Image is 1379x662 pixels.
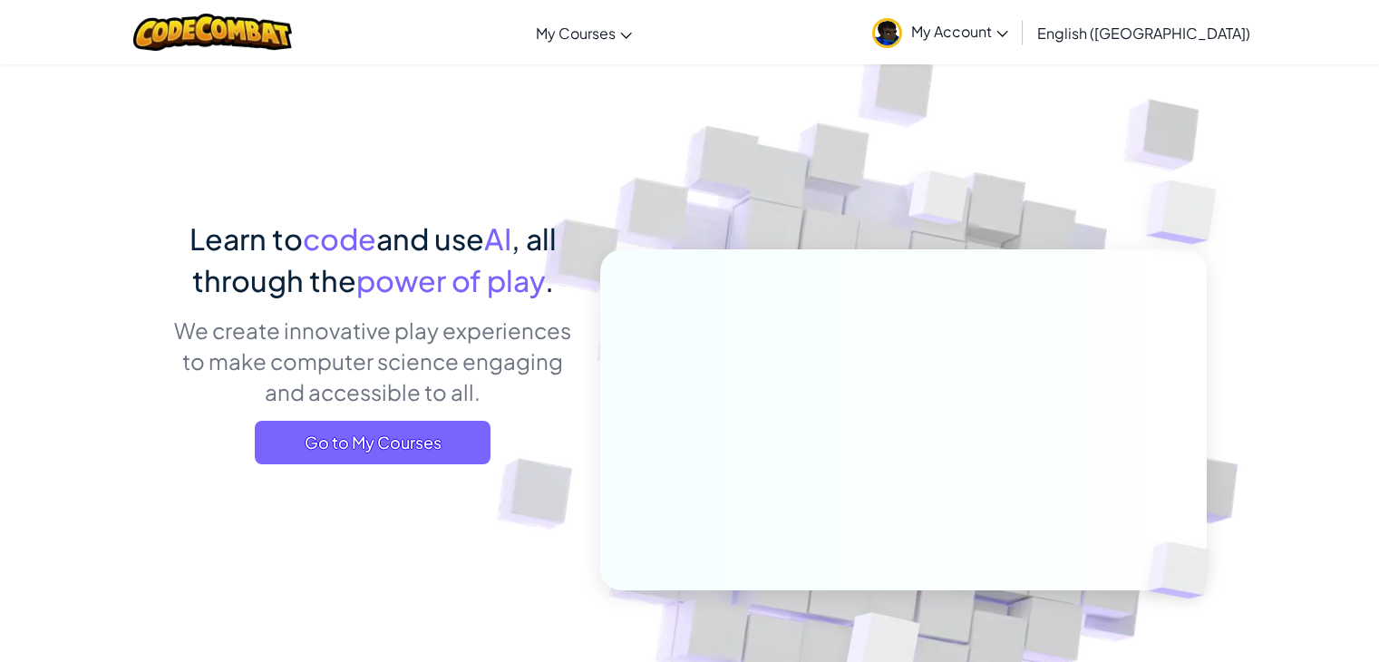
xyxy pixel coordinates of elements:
span: AI [484,220,511,257]
span: code [303,220,376,257]
span: English ([GEOGRAPHIC_DATA]) [1037,24,1250,43]
a: My Courses [527,8,641,57]
img: CodeCombat logo [133,14,292,51]
a: Go to My Courses [255,421,490,464]
span: Learn to [189,220,303,257]
span: . [545,262,554,298]
span: My Courses [536,24,616,43]
img: avatar [872,18,902,48]
a: My Account [863,4,1017,61]
span: My Account [911,22,1008,41]
img: Overlap cubes [1110,136,1267,289]
span: and use [376,220,484,257]
a: English ([GEOGRAPHIC_DATA]) [1028,8,1259,57]
p: We create innovative play experiences to make computer science engaging and accessible to all. [173,315,573,407]
span: power of play [356,262,545,298]
img: Overlap cubes [874,135,1005,270]
img: Overlap cubes [1117,504,1253,637]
